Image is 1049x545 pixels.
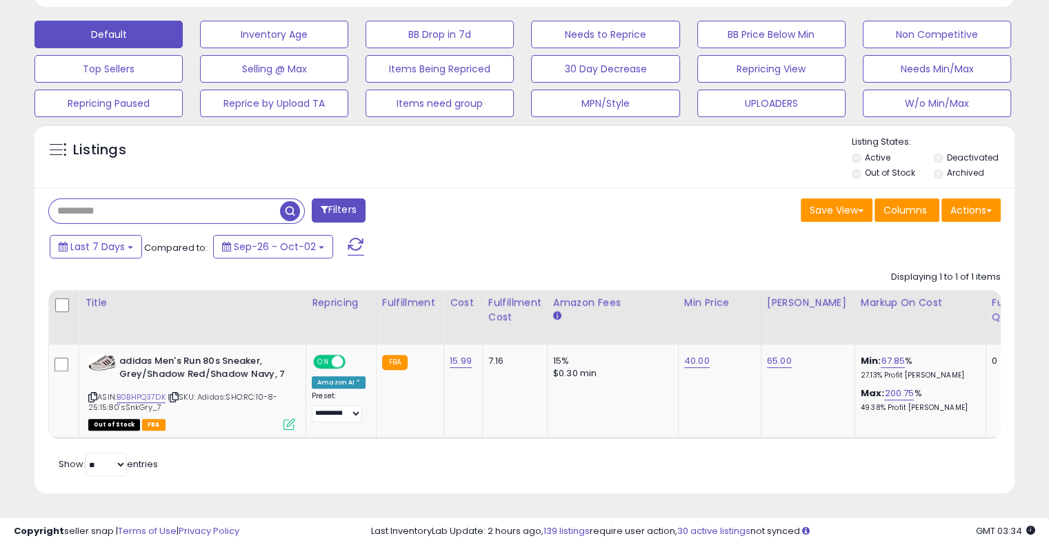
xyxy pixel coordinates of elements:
[861,355,975,380] div: %
[863,90,1011,117] button: W/o Min/Max
[312,296,370,310] div: Repricing
[946,152,998,163] label: Deactivated
[312,376,366,389] div: Amazon AI *
[767,354,792,368] a: 65.00
[213,235,333,258] button: Sep-26 - Oct-02
[142,419,166,431] span: FBA
[531,21,679,48] button: Needs to Reprice
[14,524,64,537] strong: Copyright
[88,419,140,431] span: All listings that are currently out of stock and unavailable for purchase on Amazon
[684,296,755,310] div: Min Price
[85,296,300,310] div: Title
[343,356,366,368] span: OFF
[883,203,927,217] span: Columns
[234,240,316,254] span: Sep-26 - Oct-02
[88,355,116,371] img: 41PiD6REAjL._SL40_.jpg
[677,524,750,537] a: 30 active listings
[861,387,975,413] div: %
[371,525,1035,538] div: Last InventoryLab Update: 2 hours ago, require user action, not synced.
[70,240,125,254] span: Last 7 Days
[531,90,679,117] button: MPN/Style
[891,271,1001,284] div: Displaying 1 to 1 of 1 items
[861,387,885,400] b: Max:
[976,524,1035,537] span: 2025-10-11 03:34 GMT
[366,21,514,48] button: BB Drop in 7d
[450,354,472,368] a: 15.99
[200,21,348,48] button: Inventory Age
[863,55,1011,83] button: Needs Min/Max
[119,355,287,384] b: adidas Men's Run 80s Sneaker, Grey/Shadow Red/Shadow Navy, 7
[861,403,975,413] p: 49.38% Profit [PERSON_NAME]
[767,296,849,310] div: [PERSON_NAME]
[684,354,710,368] a: 40.00
[314,356,332,368] span: ON
[14,525,239,538] div: seller snap | |
[543,524,590,537] a: 139 listings
[200,55,348,83] button: Selling @ Max
[88,355,295,429] div: ASIN:
[553,296,672,310] div: Amazon Fees
[488,296,541,325] div: Fulfillment Cost
[875,198,939,222] button: Columns
[884,387,914,400] a: 200.75
[312,391,366,422] div: Preset:
[553,355,668,367] div: 15%
[50,235,142,258] button: Last 7 Days
[865,152,890,163] label: Active
[697,55,846,83] button: Repricing View
[992,355,1035,367] div: 0
[73,141,126,160] h5: Listings
[34,55,183,83] button: Top Sellers
[531,55,679,83] button: 30 Day Decrease
[801,198,872,222] button: Save View
[941,198,1001,222] button: Actions
[59,457,158,471] span: Show: entries
[488,355,537,367] div: 7.16
[861,371,975,380] p: 27.13% Profit [PERSON_NAME]
[312,198,366,223] button: Filters
[553,310,561,322] small: Amazon Fees.
[852,136,1015,149] p: Listing States:
[34,21,183,48] button: Default
[117,391,166,403] a: B0BHPQ37DK
[366,55,514,83] button: Items Being Repriced
[34,90,183,117] button: Repricing Paused
[382,296,438,310] div: Fulfillment
[946,167,983,178] label: Archived
[881,354,905,368] a: 67.85
[366,90,514,117] button: Items need group
[861,296,980,310] div: Markup on Cost
[382,355,408,370] small: FBA
[450,296,477,310] div: Cost
[992,296,1039,325] div: Fulfillable Quantity
[863,21,1011,48] button: Non Competitive
[697,21,846,48] button: BB Price Below Min
[88,391,277,412] span: | SKU: Adidas:SHO:RC:10-8-25:15:80'sSnkGry_7
[865,167,915,178] label: Out of Stock
[553,367,668,380] div: $0.30 min
[697,90,846,117] button: UPLOADERS
[144,241,208,254] span: Compared to:
[855,290,986,345] th: The percentage added to the cost of goods (COGS) that forms the calculator for Min & Max prices.
[200,90,348,117] button: Reprice by Upload TA
[179,524,239,537] a: Privacy Policy
[861,354,881,367] b: Min:
[118,524,177,537] a: Terms of Use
